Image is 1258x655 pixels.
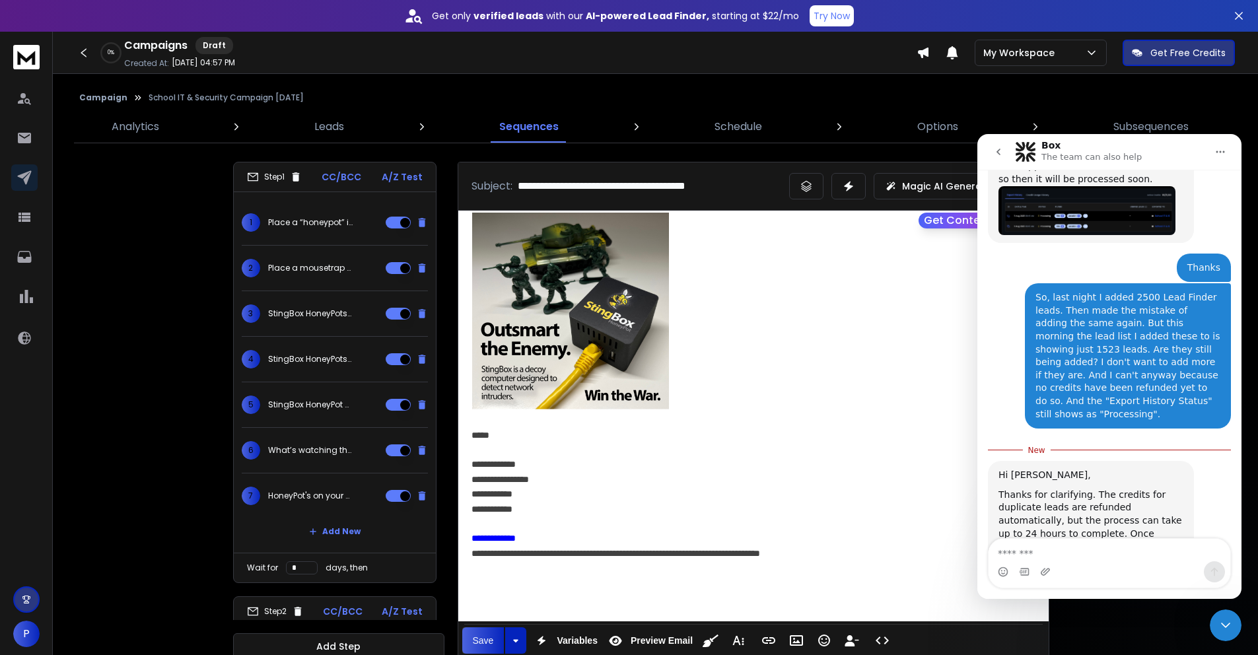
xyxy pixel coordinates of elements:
button: Preview Email [603,627,695,654]
p: Analytics [112,119,159,135]
button: Send a message… [227,427,248,448]
button: Insert Image (⌘P) [784,627,809,654]
button: Gif picker [42,432,52,443]
span: 4 [242,350,260,368]
p: StingBox HoneyPots work. [268,354,353,364]
div: Draft [195,37,233,54]
a: Options [909,111,966,143]
p: Leads [314,119,344,135]
p: School IT & Security Campaign [DATE] [149,92,304,103]
button: P [13,621,40,647]
div: Step 1 [247,171,302,183]
p: My Workspace [983,46,1060,59]
a: Subsequences [1105,111,1197,143]
button: More Text [726,627,751,654]
button: Save [462,627,505,654]
p: days, then [326,563,368,573]
p: Options [917,119,958,135]
p: 0 % [108,49,114,57]
button: Get Free Credits [1123,40,1235,66]
p: CC/BCC [323,605,363,618]
p: Place a mousetrap on your network. [268,263,353,273]
span: 5 [242,396,260,414]
button: Insert Unsubscribe Link [839,627,864,654]
button: Try Now [810,5,854,26]
a: Analytics [104,111,167,143]
button: Insert Link (⌘K) [756,627,781,654]
div: Thanks for clarifying. The credits for duplicate leads are refunded automatically, but the proces... [21,355,206,445]
button: Upload attachment [63,432,73,443]
button: Code View [870,627,895,654]
p: Subject: [472,178,512,194]
p: [DATE] 04:57 PM [172,57,235,68]
a: Sequences [491,111,567,143]
p: What’s watching the inside of your network? [268,445,353,456]
p: Try Now [814,9,850,22]
span: 1 [242,213,260,232]
a: Schedule [707,111,770,143]
span: 2 [242,259,260,277]
button: Magic AI Generator [874,173,1022,199]
div: Step 2 [247,605,304,617]
iframe: Intercom live chat [977,134,1241,599]
div: Hi [PERSON_NAME],Thanks for clarifying. The credits for duplicate leads are refunded automaticall... [11,327,217,453]
p: HoneyPot's on your Security Radar [268,491,353,501]
p: Subsequences [1113,119,1189,135]
strong: verified leads [473,9,543,22]
img: logo [13,45,40,69]
span: Variables [554,635,600,646]
button: Campaign [79,92,127,103]
div: Raj says… [11,327,254,482]
span: 7 [242,487,260,505]
h1: Campaigns [124,38,188,53]
a: Leads [306,111,352,143]
p: Magic AI Generator [902,180,996,193]
p: StingBox HoneyPot cost, deployment, alert noise—quick answers [268,399,353,410]
p: StingBox HoneyPots for (district) [268,308,353,319]
button: Add New [298,518,371,545]
p: CC/BCC [322,170,361,184]
span: 6 [242,441,260,460]
button: Emoji picker [20,432,31,443]
p: Place a “honeypot” inside [{{District}}]’s network [268,217,353,228]
button: Variables [529,627,600,654]
div: Hi [PERSON_NAME], [21,335,206,348]
button: Get Content Score [919,213,1043,228]
p: Wait for [247,563,278,573]
button: Emoticons [812,627,837,654]
iframe: Intercom live chat [1210,609,1241,641]
span: Preview Email [628,635,695,646]
strong: AI-powered Lead Finder, [586,9,709,22]
p: Get Free Credits [1150,46,1226,59]
p: Get only with our starting at $22/mo [432,9,799,22]
span: 3 [242,304,260,323]
textarea: Message… [11,405,253,427]
p: Created At: [124,58,169,69]
p: A/Z Test [382,170,423,184]
p: A/Z Test [382,605,423,618]
li: Step1CC/BCCA/Z Test1Place a “honeypot” inside [{{District}}]’s network2Place a mousetrap on your ... [233,162,437,583]
p: Schedule [715,119,762,135]
p: Sequences [499,119,559,135]
button: Clean HTML [698,627,723,654]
